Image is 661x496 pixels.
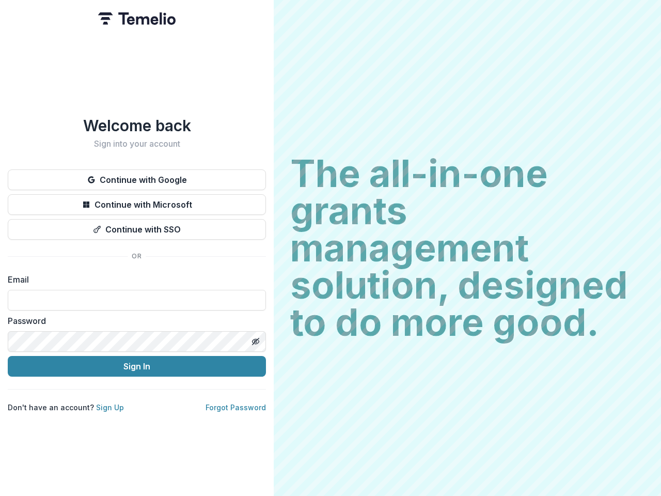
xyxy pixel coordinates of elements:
[8,273,260,286] label: Email
[98,12,176,25] img: Temelio
[8,315,260,327] label: Password
[8,194,266,215] button: Continue with Microsoft
[8,139,266,149] h2: Sign into your account
[247,333,264,350] button: Toggle password visibility
[206,403,266,412] a: Forgot Password
[96,403,124,412] a: Sign Up
[8,219,266,240] button: Continue with SSO
[8,116,266,135] h1: Welcome back
[8,169,266,190] button: Continue with Google
[8,402,124,413] p: Don't have an account?
[8,356,266,377] button: Sign In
